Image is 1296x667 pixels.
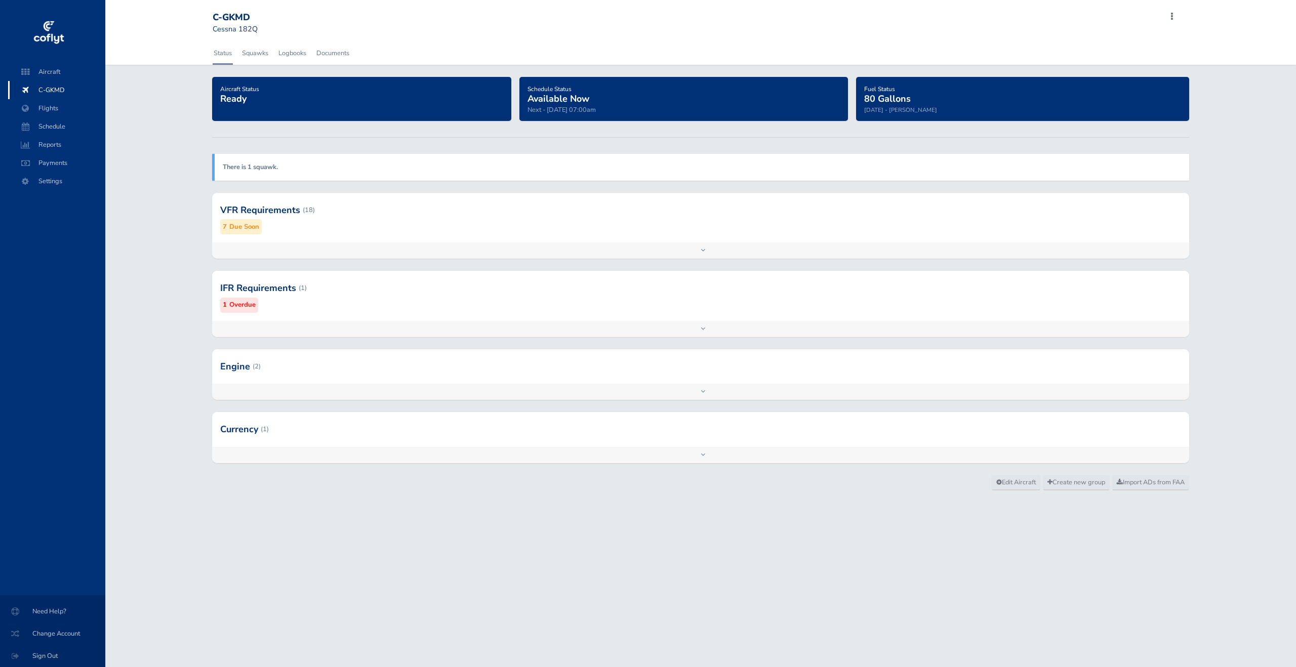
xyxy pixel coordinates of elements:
[528,82,589,105] a: Schedule StatusAvailable Now
[213,42,233,64] a: Status
[864,85,895,93] span: Fuel Status
[213,12,286,23] div: C-GKMD
[220,93,247,105] span: Ready
[241,42,269,64] a: Squawks
[18,136,95,154] span: Reports
[1117,478,1185,487] span: Import ADs from FAA
[864,93,911,105] span: 80 Gallons
[1047,478,1105,487] span: Create new group
[223,162,278,172] a: There is 1 squawk.
[32,18,65,48] img: coflyt logo
[992,475,1040,490] a: Edit Aircraft
[996,478,1036,487] span: Edit Aircraft
[528,105,596,114] span: Next - [DATE] 07:00am
[220,85,259,93] span: Aircraft Status
[277,42,307,64] a: Logbooks
[18,172,95,190] span: Settings
[18,81,95,99] span: C-GKMD
[18,63,95,81] span: Aircraft
[315,42,350,64] a: Documents
[864,106,937,114] small: [DATE] - [PERSON_NAME]
[12,624,93,643] span: Change Account
[18,154,95,172] span: Payments
[1043,475,1110,490] a: Create new group
[1112,475,1189,490] a: Import ADs from FAA
[528,85,572,93] span: Schedule Status
[18,99,95,117] span: Flights
[229,300,256,310] small: Overdue
[528,93,589,105] span: Available Now
[18,117,95,136] span: Schedule
[229,222,259,232] small: Due Soon
[12,647,93,665] span: Sign Out
[12,602,93,620] span: Need Help?
[213,24,258,34] small: Cessna 182Q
